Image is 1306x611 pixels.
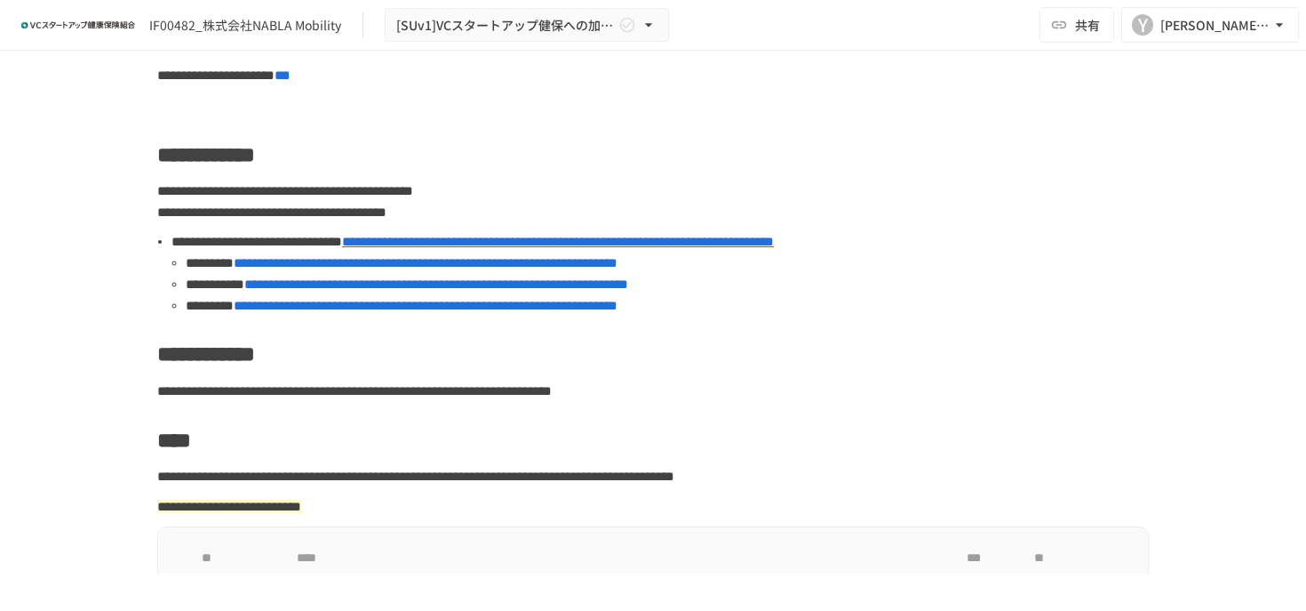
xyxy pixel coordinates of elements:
[385,8,669,43] button: [SUv1]VCスタートアップ健保への加入申請手続き
[1039,7,1114,43] button: 共有
[1132,14,1153,36] div: Y
[21,11,135,39] img: ZDfHsVrhrXUoWEWGWYf8C4Fv4dEjYTEDCNvmL73B7ox
[1075,15,1100,35] span: 共有
[149,16,341,35] div: IF00482_株式会社NABLA Mobility
[396,14,615,36] span: [SUv1]VCスタートアップ健保への加入申請手続き
[1160,14,1270,36] div: [PERSON_NAME][EMAIL_ADDRESS][DOMAIN_NAME]
[1121,7,1299,43] button: Y[PERSON_NAME][EMAIL_ADDRESS][DOMAIN_NAME]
